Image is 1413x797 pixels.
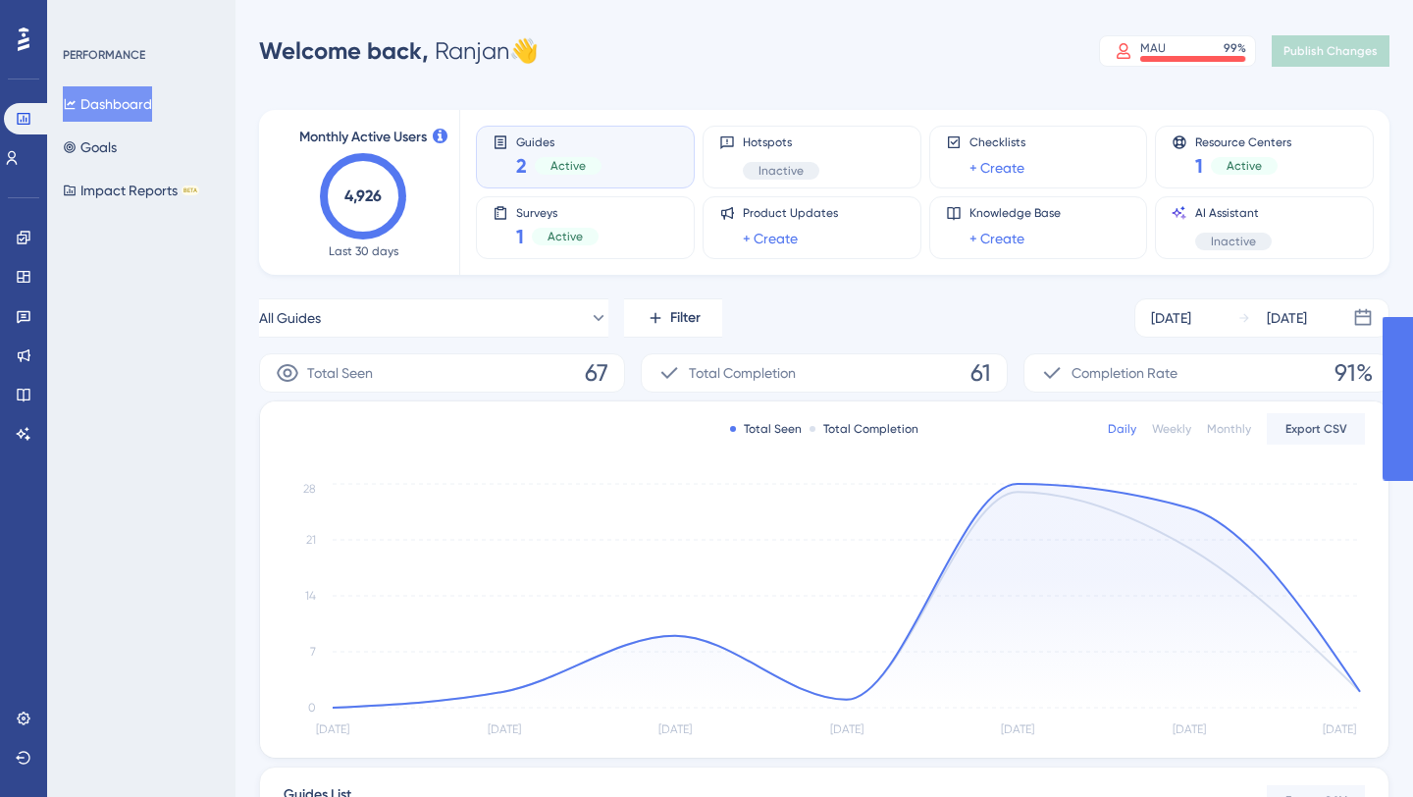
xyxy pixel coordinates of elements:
[516,205,599,219] span: Surveys
[310,645,316,659] tspan: 7
[308,701,316,715] tspan: 0
[1267,306,1307,330] div: [DATE]
[1272,35,1389,67] button: Publish Changes
[1195,134,1291,148] span: Resource Centers
[670,306,701,330] span: Filter
[1207,421,1251,437] div: Monthly
[516,134,602,148] span: Guides
[1211,234,1256,249] span: Inactive
[730,421,802,437] div: Total Seen
[63,130,117,165] button: Goals
[970,357,991,389] span: 61
[550,158,586,174] span: Active
[743,227,798,250] a: + Create
[516,152,527,180] span: 2
[316,722,349,736] tspan: [DATE]
[548,229,583,244] span: Active
[1334,357,1373,389] span: 91%
[1283,43,1378,59] span: Publish Changes
[689,361,796,385] span: Total Completion
[969,156,1024,180] a: + Create
[63,47,145,63] div: PERFORMANCE
[1173,722,1206,736] tspan: [DATE]
[1285,421,1347,437] span: Export CSV
[306,533,316,547] tspan: 21
[516,223,524,250] span: 1
[259,306,321,330] span: All Guides
[969,205,1061,221] span: Knowledge Base
[1140,40,1166,56] div: MAU
[1227,158,1262,174] span: Active
[1331,719,1389,778] iframe: UserGuiding AI Assistant Launcher
[1001,722,1034,736] tspan: [DATE]
[1108,421,1136,437] div: Daily
[259,35,539,67] div: Ranjan 👋
[1152,421,1191,437] div: Weekly
[1195,205,1272,221] span: AI Assistant
[344,186,382,205] text: 4,926
[1224,40,1246,56] div: 99 %
[743,205,838,221] span: Product Updates
[63,173,199,208] button: Impact ReportsBETA
[759,163,804,179] span: Inactive
[1151,306,1191,330] div: [DATE]
[743,134,819,150] span: Hotspots
[182,186,199,195] div: BETA
[1195,152,1203,180] span: 1
[259,36,429,65] span: Welcome back,
[1323,722,1356,736] tspan: [DATE]
[307,361,373,385] span: Total Seen
[259,298,608,338] button: All Guides
[969,134,1025,150] span: Checklists
[969,227,1024,250] a: + Create
[305,589,316,603] tspan: 14
[810,421,918,437] div: Total Completion
[1072,361,1177,385] span: Completion Rate
[830,722,863,736] tspan: [DATE]
[1267,413,1365,445] button: Export CSV
[63,86,152,122] button: Dashboard
[488,722,521,736] tspan: [DATE]
[585,357,608,389] span: 67
[329,243,398,259] span: Last 30 days
[303,482,316,496] tspan: 28
[299,126,427,149] span: Monthly Active Users
[624,298,722,338] button: Filter
[658,722,692,736] tspan: [DATE]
